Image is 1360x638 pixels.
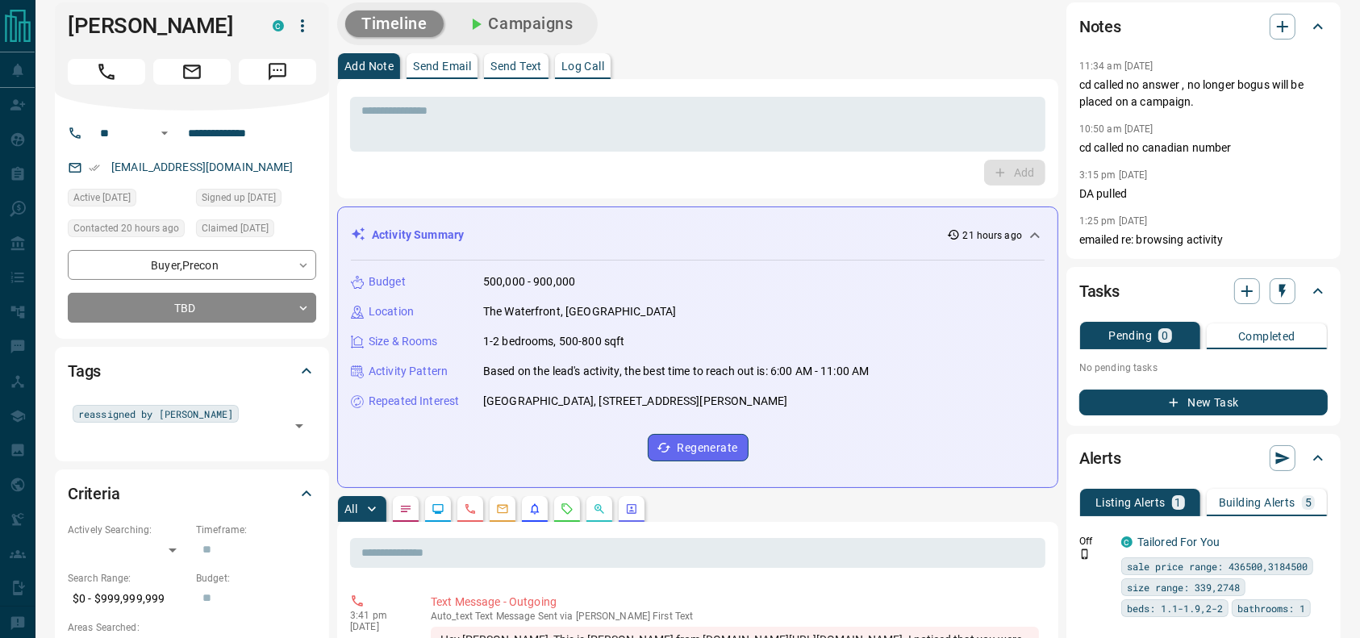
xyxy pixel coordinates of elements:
[1079,14,1121,40] h2: Notes
[153,59,231,85] span: Email
[89,162,100,173] svg: Email Verified
[68,474,316,513] div: Criteria
[1305,497,1312,508] p: 5
[369,393,459,410] p: Repeated Interest
[196,571,316,586] p: Budget:
[68,481,120,507] h2: Criteria
[413,60,471,72] p: Send Email
[496,502,509,515] svg: Emails
[1237,600,1305,616] span: bathrooms: 1
[1127,600,1223,616] span: beds: 1.1-1.9,2-2
[1079,439,1328,477] div: Alerts
[431,611,1039,622] p: Text Message Sent via [PERSON_NAME] First Text
[1079,186,1328,202] p: DA pulled
[196,523,316,537] p: Timeframe:
[1079,169,1148,181] p: 3:15 pm [DATE]
[483,303,676,320] p: The Waterfront, [GEOGRAPHIC_DATA]
[431,594,1039,611] p: Text Message - Outgoing
[372,227,464,244] p: Activity Summary
[1079,534,1112,548] p: Off
[68,571,188,586] p: Search Range:
[1079,390,1328,415] button: New Task
[1079,7,1328,46] div: Notes
[68,13,248,39] h1: [PERSON_NAME]
[288,415,311,437] button: Open
[561,502,574,515] svg: Requests
[350,621,407,632] p: [DATE]
[1095,497,1166,508] p: Listing Alerts
[196,189,316,211] div: Thu Mar 16 2023
[399,502,412,515] svg: Notes
[593,502,606,515] svg: Opportunities
[963,228,1022,243] p: 21 hours ago
[464,502,477,515] svg: Calls
[483,363,869,380] p: Based on the lead's activity, the best time to reach out is: 6:00 AM - 11:00 AM
[648,434,749,461] button: Regenerate
[68,219,188,242] div: Mon Aug 11 2025
[483,333,624,350] p: 1-2 bedrooms, 500-800 sqft
[202,220,269,236] span: Claimed [DATE]
[369,303,414,320] p: Location
[1079,231,1328,248] p: emailed re: browsing activity
[1079,548,1091,560] svg: Push Notification Only
[1175,497,1182,508] p: 1
[561,60,604,72] p: Log Call
[483,273,575,290] p: 500,000 - 900,000
[1121,536,1133,548] div: condos.ca
[68,189,188,211] div: Mon Aug 11 2025
[625,502,638,515] svg: Agent Actions
[68,523,188,537] p: Actively Searching:
[1219,497,1295,508] p: Building Alerts
[68,358,101,384] h2: Tags
[369,363,448,380] p: Activity Pattern
[1079,140,1328,156] p: cd called no canadian number
[68,293,316,323] div: TBD
[490,60,542,72] p: Send Text
[68,352,316,390] div: Tags
[1079,123,1153,135] p: 10:50 am [DATE]
[1079,445,1121,471] h2: Alerts
[1079,215,1148,227] p: 1:25 pm [DATE]
[155,123,174,143] button: Open
[111,161,294,173] a: [EMAIL_ADDRESS][DOMAIN_NAME]
[1162,330,1168,341] p: 0
[68,586,188,612] p: $0 - $999,999,999
[345,10,444,37] button: Timeline
[1127,558,1308,574] span: sale price range: 436500,3184500
[1238,331,1295,342] p: Completed
[78,406,233,422] span: reassigned by [PERSON_NAME]
[1137,536,1220,548] a: Tailored For You
[344,60,394,72] p: Add Note
[73,190,131,206] span: Active [DATE]
[483,393,787,410] p: [GEOGRAPHIC_DATA], [STREET_ADDRESS][PERSON_NAME]
[1108,330,1152,341] p: Pending
[351,220,1045,250] div: Activity Summary21 hours ago
[239,59,316,85] span: Message
[1079,278,1120,304] h2: Tasks
[350,610,407,621] p: 3:41 pm
[528,502,541,515] svg: Listing Alerts
[68,59,145,85] span: Call
[1079,356,1328,380] p: No pending tasks
[202,190,276,206] span: Signed up [DATE]
[431,611,473,622] span: auto_text
[196,219,316,242] div: Wed Aug 06 2025
[369,333,438,350] p: Size & Rooms
[1127,579,1240,595] span: size range: 339,2748
[1079,60,1153,72] p: 11:34 am [DATE]
[1079,77,1328,111] p: cd called no answer , no longer bogus will be placed on a campaign.
[68,250,316,280] div: Buyer , Precon
[273,20,284,31] div: condos.ca
[432,502,444,515] svg: Lead Browsing Activity
[1079,272,1328,311] div: Tasks
[73,220,179,236] span: Contacted 20 hours ago
[344,503,357,515] p: All
[369,273,406,290] p: Budget
[450,10,590,37] button: Campaigns
[68,620,316,635] p: Areas Searched:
